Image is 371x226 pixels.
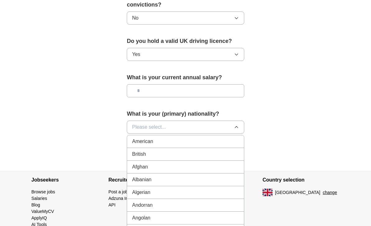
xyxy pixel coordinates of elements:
[108,196,146,201] a: Adzuna Intelligence
[108,202,116,207] a: API
[132,150,146,158] span: British
[127,12,244,25] button: No
[132,176,151,183] span: Albanian
[108,189,128,194] a: Post a job
[31,202,40,207] a: Blog
[132,189,150,196] span: Algerian
[127,48,244,61] button: Yes
[31,196,47,201] a: Salaries
[132,163,148,171] span: Afghan
[31,189,55,194] a: Browse jobs
[31,209,54,214] a: ValueMyCV
[263,171,340,189] h4: Country selection
[127,121,244,134] button: Please select...
[31,215,47,220] a: ApplyIQ
[323,189,337,196] button: change
[132,201,153,209] span: Andorran
[132,123,166,131] span: Please select...
[275,189,320,196] span: [GEOGRAPHIC_DATA]
[132,51,140,58] span: Yes
[263,189,273,196] img: UK flag
[127,110,244,118] label: What is your (primary) nationality?
[132,14,138,22] span: No
[132,138,153,145] span: American
[127,73,244,82] label: What is your current annual salary?
[132,214,150,222] span: Angolan
[127,37,244,45] label: Do you hold a valid UK driving licence?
